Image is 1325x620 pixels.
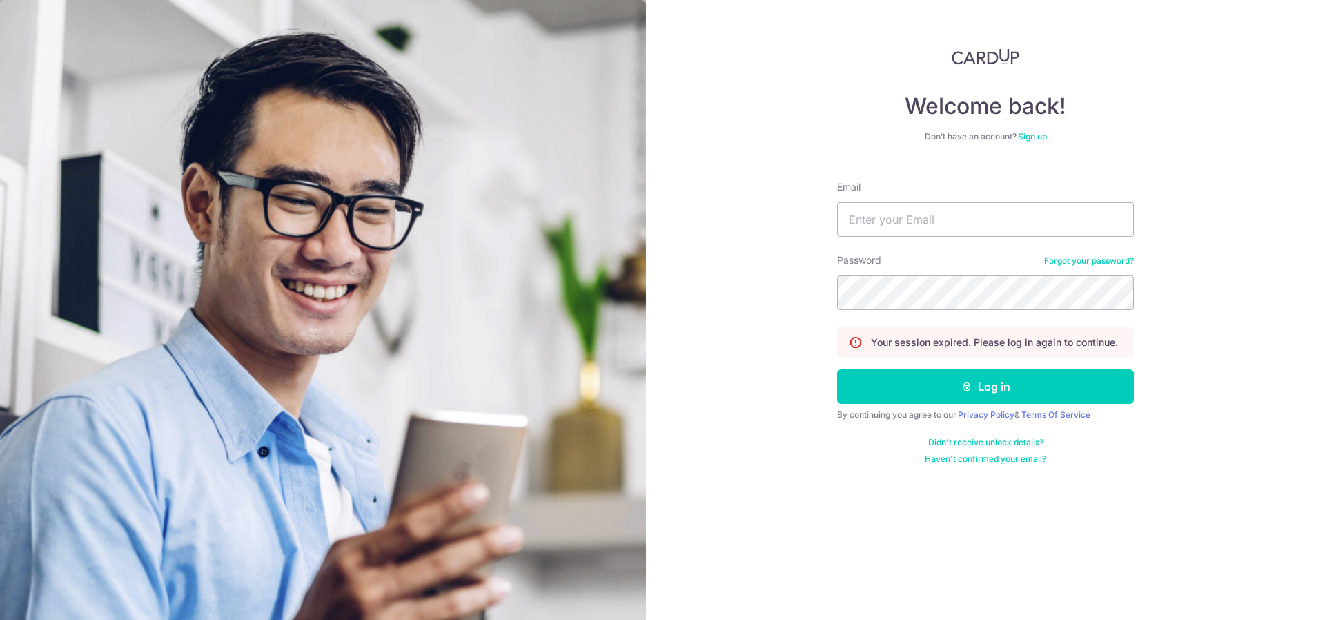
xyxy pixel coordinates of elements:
label: Password [837,253,881,267]
a: Haven't confirmed your email? [925,454,1046,465]
div: By continuing you agree to our & [837,409,1134,420]
a: Didn't receive unlock details? [928,437,1043,448]
a: Forgot your password? [1044,255,1134,267]
input: Enter your Email [837,202,1134,237]
a: Privacy Policy [958,409,1014,420]
img: CardUp Logo [952,48,1019,65]
label: Email [837,180,861,194]
p: Your session expired. Please log in again to continue. [871,336,1118,349]
h4: Welcome back! [837,93,1134,120]
button: Log in [837,369,1134,404]
a: Sign up [1018,131,1047,142]
a: Terms Of Service [1021,409,1090,420]
div: Don’t have an account? [837,131,1134,142]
